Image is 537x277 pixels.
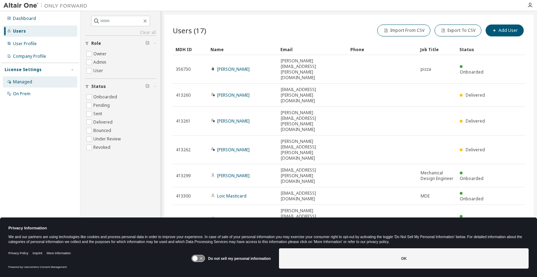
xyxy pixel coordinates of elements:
label: Pending [93,101,111,110]
label: Sent [93,110,103,118]
div: MDH ID [176,44,205,55]
div: Name [210,44,275,55]
div: Users [13,28,26,34]
a: [PERSON_NAME] [217,173,250,179]
span: [EMAIL_ADDRESS][PERSON_NAME][DOMAIN_NAME] [281,87,344,104]
button: Status [85,79,156,94]
a: [PERSON_NAME] [217,147,250,153]
span: Delivered [466,118,485,124]
span: Role [91,41,101,46]
span: 413300 [176,193,191,199]
label: Under Review [93,135,122,143]
span: Onboarded [460,69,484,75]
button: Import From CSV [377,25,430,36]
button: Export To CSV [435,25,481,36]
span: pizza [421,67,431,72]
span: [PERSON_NAME][EMAIL_ADDRESS][PERSON_NAME][DOMAIN_NAME] [281,110,344,132]
span: 356730 [176,67,191,72]
a: [PERSON_NAME] [217,216,250,222]
div: Email [280,44,345,55]
span: MDE [421,193,430,199]
label: User [93,67,105,75]
span: Delivered [466,92,485,98]
a: Clear all [85,30,156,35]
span: Onboarded [460,175,484,181]
div: Company Profile [13,54,46,59]
div: Dashboard [13,16,36,21]
span: Mechanical Design Engineer [421,170,453,181]
label: Owner [93,50,108,58]
div: Phone [350,44,415,55]
span: 413709 [176,216,191,222]
span: [EMAIL_ADDRESS][PERSON_NAME][DOMAIN_NAME] [281,167,344,184]
div: Job Title [420,44,454,55]
span: Delivered [466,147,485,153]
div: User Profile [13,41,37,47]
span: [PERSON_NAME][EMAIL_ADDRESS][PERSON_NAME][DOMAIN_NAME] [281,208,344,230]
span: Status [91,84,106,89]
a: Loic Masticard [217,193,246,199]
button: Add User [486,25,524,36]
span: [PERSON_NAME][EMAIL_ADDRESS][PERSON_NAME][DOMAIN_NAME] [281,139,344,161]
img: Altair One [3,2,91,9]
span: [EMAIL_ADDRESS][DOMAIN_NAME] [281,191,344,202]
div: Status [459,44,489,55]
label: Bounced [93,126,113,135]
span: 413260 [176,92,191,98]
label: Revoked [93,143,112,152]
span: [PERSON_NAME][EMAIL_ADDRESS][PERSON_NAME][DOMAIN_NAME] [281,58,344,81]
label: Admin [93,58,108,67]
span: 413262 [176,147,191,153]
button: Role [85,36,156,51]
div: Managed [13,79,32,85]
span: 413299 [176,173,191,179]
label: Onboarded [93,93,119,101]
div: On Prem [13,91,30,97]
span: Onboarded [460,196,484,202]
label: Delivered [93,118,114,126]
a: [PERSON_NAME] [217,118,250,124]
a: [PERSON_NAME] [217,66,250,72]
span: 413261 [176,118,191,124]
div: License Settings [5,67,42,72]
span: Clear filter [145,84,150,89]
a: [PERSON_NAME] [217,92,250,98]
span: Clear filter [145,41,150,46]
span: Users (17) [173,26,206,35]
